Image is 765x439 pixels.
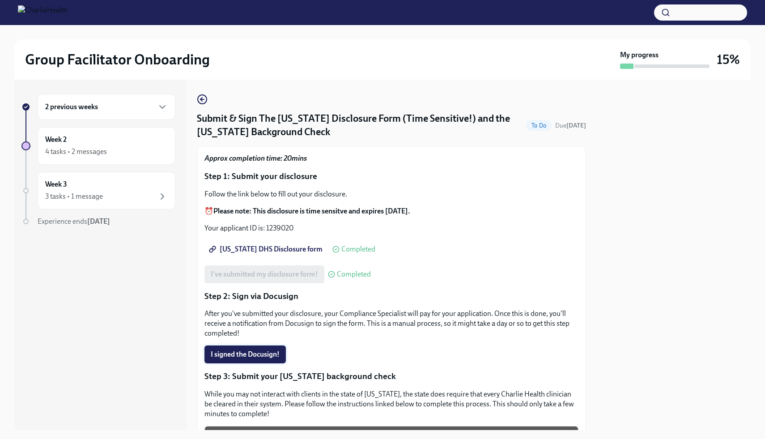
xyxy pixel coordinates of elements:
[341,246,375,253] span: Completed
[526,122,552,129] span: To Do
[204,290,578,302] p: Step 2: Sign via Docusign
[45,135,67,145] h6: Week 2
[45,192,103,201] div: 3 tasks • 1 message
[555,121,586,130] span: August 13th, 2025 07:00
[204,223,578,233] p: Your applicant ID is: 1239020
[21,172,175,209] a: Week 33 tasks • 1 message
[87,217,110,226] strong: [DATE]
[25,51,210,68] h2: Group Facilitator Onboarding
[204,345,286,363] button: I signed the Docusign!
[204,389,578,419] p: While you may not interact with clients in the state of [US_STATE], the state does require that e...
[717,51,740,68] h3: 15%
[204,240,329,258] a: [US_STATE] DHS Disclosure form
[45,179,67,189] h6: Week 3
[555,122,586,129] span: Due
[204,154,307,162] strong: Approx completion time: 20mins
[211,245,323,254] span: [US_STATE] DHS Disclosure form
[337,271,371,278] span: Completed
[45,147,107,157] div: 4 tasks • 2 messages
[204,309,578,338] p: After you've submitted your disclosure, your Compliance Specialist will pay for your application....
[566,122,586,129] strong: [DATE]
[45,102,98,112] h6: 2 previous weeks
[197,112,523,139] h4: Submit & Sign The [US_STATE] Disclosure Form (Time Sensitive!) and the [US_STATE] Background Check
[21,127,175,165] a: Week 24 tasks • 2 messages
[620,50,659,60] strong: My progress
[211,350,280,359] span: I signed the Docusign!
[38,217,110,226] span: Experience ends
[204,206,578,216] p: ⏰
[204,371,578,382] p: Step 3: Submit your [US_STATE] background check
[204,189,578,199] p: Follow the link below to fill out your disclosure.
[38,94,175,120] div: 2 previous weeks
[213,207,410,215] strong: Please note: This disclosure is time sensitve and expires [DATE].
[204,170,578,182] p: Step 1: Submit your disclosure
[18,5,68,20] img: CharlieHealth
